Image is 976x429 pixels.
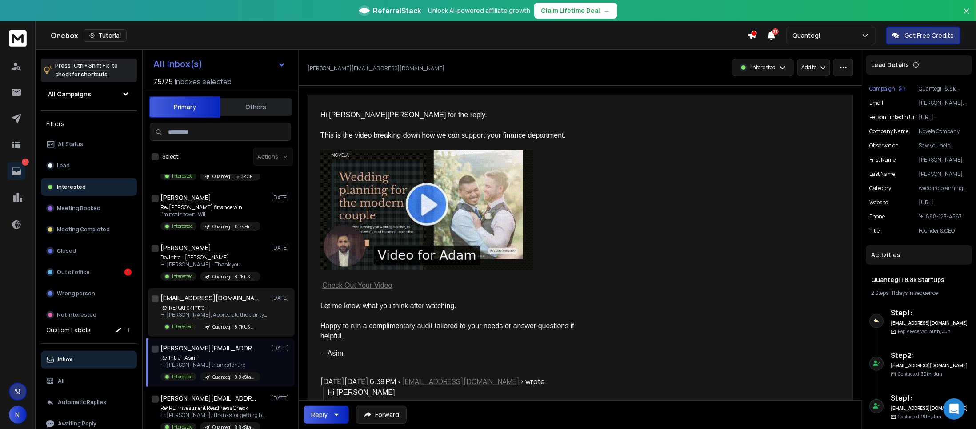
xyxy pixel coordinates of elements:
h3: Filters [41,118,137,130]
h6: Step 1 : [891,393,969,403]
p: Interested [751,64,776,71]
span: 75 / 75 [153,76,173,87]
p: Re: RE: Quick Intro – [160,304,267,311]
p: [DATE] [271,194,291,201]
p: Interested [172,273,193,280]
p: Interested [172,373,193,380]
p: Company Name [870,128,909,135]
p: Quantegi | 0.7k Hiring in finance - CEO CFO [212,223,255,230]
p: Hi [PERSON_NAME], Thanks for getting back [160,412,267,419]
button: All Status [41,135,137,153]
button: Forward [356,406,407,424]
button: Primary [149,96,220,118]
p: Contacted [898,413,942,420]
p: Meeting Completed [57,226,110,233]
div: Reply [311,410,328,419]
p: Interested [57,183,86,191]
h6: [EMAIL_ADDRESS][DOMAIN_NAME] [891,362,969,369]
p: Last Name [870,171,896,178]
p: wedding planning platforms [919,185,969,192]
p: Hi [PERSON_NAME], Appreciate the clarity on [160,311,267,318]
p: Not Interested [57,311,96,318]
p: '+1 888-123-4567 [919,213,969,220]
span: Ctrl + Shift + k [72,60,110,71]
p: Re: RE: Investment Readiness Check [160,405,267,412]
button: N [9,406,27,424]
p: First Name [870,156,896,163]
p: [DATE] [271,345,291,352]
div: Open Intercom Messenger [944,398,965,420]
button: Close banner [961,5,972,27]
p: Closed [57,247,76,254]
button: Inbox [41,351,137,369]
span: → [604,6,610,15]
button: Wrong person [41,285,137,302]
p: Contacted [898,371,943,377]
p: Unlock AI-powered affiliate growth [428,6,531,15]
p: All Status [58,141,83,148]
p: Inbox [58,356,72,363]
div: Activities [866,245,972,265]
button: All [41,372,137,390]
button: Lead [41,157,137,175]
h1: All Campaigns [48,90,91,99]
h1: [EMAIL_ADDRESS][DOMAIN_NAME] [160,294,258,302]
div: Onebox [51,29,748,42]
p: Automatic Replies [58,399,106,406]
button: Campaign [870,85,905,92]
p: Re: [PERSON_NAME] finance win [160,204,260,211]
p: Quantegi | 8.8k Startups [212,374,255,381]
span: This is the video breaking down how we can support your finance department. [320,131,566,139]
h1: Quantegi | 8.8k Startups [872,275,967,284]
p: Category [870,185,892,192]
p: [PERSON_NAME] [919,156,969,163]
p: [PERSON_NAME][EMAIL_ADDRESS][DOMAIN_NAME] [308,65,444,72]
span: 2 Steps [872,289,889,297]
p: Founder & CEO [919,227,969,234]
button: Reply [304,406,349,424]
h3: Inboxes selected [175,76,232,87]
p: Reply Received [898,328,951,335]
p: Observation [870,142,899,149]
span: Let me know what you think after watching. [320,302,456,310]
p: Press to check for shortcuts. [55,61,118,79]
span: 30th, Jun [921,371,943,377]
p: Hi [PERSON_NAME] - Thank you [160,261,260,268]
span: Hi [PERSON_NAME] [328,389,395,396]
span: Happy to run a complimentary audit tailored to your needs or answer questions if helpful. [320,322,576,340]
button: Closed [41,242,137,260]
div: | [872,290,967,297]
p: Email [870,99,884,107]
p: Awaiting Reply [58,420,96,427]
span: 33 [772,28,779,35]
p: Quantegi | 8.7k US Venture Capital [212,324,255,330]
h1: [PERSON_NAME][EMAIL_ADDRESS][PERSON_NAME][DOMAIN_NAME] [160,394,258,403]
h1: [PERSON_NAME] [160,193,211,202]
button: All Inbox(s) [146,55,293,73]
div: 1 [124,269,132,276]
p: Re: Intro - Asim [160,354,260,361]
span: [PERSON_NAME] for the reply. [388,111,487,119]
h6: [EMAIL_ADDRESS][DOMAIN_NAME] [891,405,969,412]
span: Hi [PERSON_NAME] [320,111,388,119]
p: [PERSON_NAME] [919,171,969,178]
p: [PERSON_NAME][EMAIL_ADDRESS][DOMAIN_NAME] [919,99,969,107]
p: I'm not in town. Will [160,211,260,218]
p: Quantegi | 8.8k Startups [919,85,969,92]
p: Quantegi | 16.3k CEOs-Founders General [212,173,255,180]
p: Add to [801,64,816,71]
p: [URL][DOMAIN_NAME] [919,114,969,121]
button: Automatic Replies [41,393,137,411]
p: Novela Company [919,128,969,135]
a: 1 [8,162,25,180]
p: Lead Details [872,60,909,69]
p: Website [870,199,888,206]
h1: [PERSON_NAME] [160,243,211,252]
p: Wrong person [57,290,95,297]
p: [URL][DOMAIN_NAME] [919,199,969,206]
button: Meeting Completed [41,221,137,238]
p: Title [870,227,880,234]
h6: Step 1 : [891,307,969,318]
